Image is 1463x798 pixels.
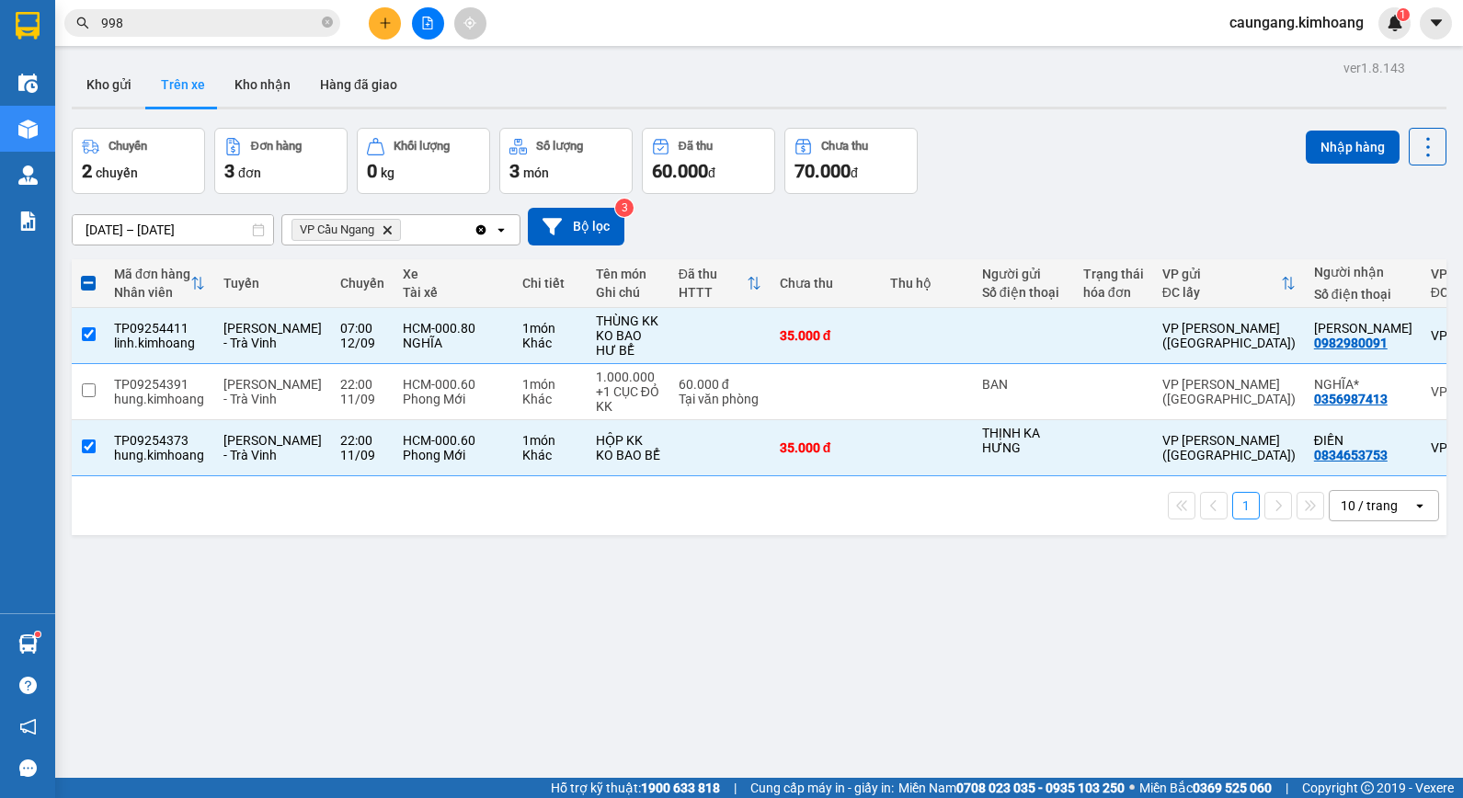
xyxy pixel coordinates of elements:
div: TP09254391 [114,377,205,392]
div: hung.kimhoang [114,448,205,462]
span: món [523,165,549,180]
div: 35.000 đ [780,328,872,343]
img: solution-icon [18,211,38,231]
span: Cung cấp máy in - giấy in: [750,778,894,798]
input: Tìm tên, số ĐT hoặc mã đơn [101,13,318,33]
span: 70.000 [794,160,851,182]
div: Số điện thoại [982,285,1065,300]
button: Chưa thu70.000đ [784,128,918,194]
button: caret-down [1420,7,1452,40]
svg: open [1412,498,1427,513]
svg: Delete [382,224,393,235]
span: đ [851,165,858,180]
img: warehouse-icon [18,120,38,139]
div: NGHĨA* [1314,377,1412,392]
div: Người gửi [982,267,1065,281]
span: 1 [1400,8,1406,21]
sup: 3 [615,199,634,217]
div: 1 món [522,433,577,448]
div: Đơn hàng [251,140,302,153]
span: VP Cầu Ngang, close by backspace [291,219,401,241]
span: | [734,778,737,798]
img: logo-vxr [16,12,40,40]
div: ĐC lấy [1162,285,1281,300]
strong: 0708 023 035 - 0935 103 250 [956,781,1125,795]
span: close-circle [322,17,333,28]
div: Ghi chú [596,285,660,300]
div: Khối lượng [394,140,450,153]
span: Miền Nam [898,778,1125,798]
span: chuyến [96,165,138,180]
div: VP [PERSON_NAME] ([GEOGRAPHIC_DATA]) [1162,433,1296,462]
div: THÙNG KK [596,313,660,328]
div: 11/09 [340,448,384,462]
div: ĐIỀN [1314,433,1412,448]
button: Khối lượng0kg [357,128,490,194]
input: Selected VP Cầu Ngang. [405,221,406,239]
div: 1 món [522,321,577,336]
div: Đã thu [679,267,747,281]
span: close-circle [322,15,333,32]
button: 1 [1232,492,1260,519]
div: 1.000.000 +1 CỤC ĐỎ KK [596,370,660,414]
span: message [19,759,37,777]
button: aim [454,7,486,40]
div: Chuyến [109,140,147,153]
th: Toggle SortBy [105,259,214,308]
div: HCM-000.80 [403,321,504,336]
div: hóa đơn [1083,285,1144,300]
span: [PERSON_NAME] - Trà Vinh [223,433,322,462]
div: Chưa thu [821,140,868,153]
div: 07:00 [340,321,384,336]
div: HCM-000.60 [403,377,504,392]
div: VP [PERSON_NAME] ([GEOGRAPHIC_DATA]) [1162,321,1296,350]
button: Trên xe [146,63,220,107]
div: 12/09 [340,336,384,350]
th: Toggle SortBy [1153,259,1305,308]
span: đơn [238,165,261,180]
div: Người nhận [1314,265,1412,279]
div: VP [PERSON_NAME] ([GEOGRAPHIC_DATA]) [1162,377,1296,406]
button: Hàng đã giao [305,63,412,107]
div: HTTT [679,285,747,300]
img: icon-new-feature [1387,15,1403,31]
img: warehouse-icon [18,634,38,654]
span: copyright [1361,781,1374,794]
div: Trạng thái [1083,267,1144,281]
img: warehouse-icon [18,165,38,185]
div: Số lượng [536,140,583,153]
div: 1 món [522,377,577,392]
div: hung.kimhoang [114,392,205,406]
div: linh.kimhoang [114,336,205,350]
div: Tại văn phòng [679,392,761,406]
button: Kho gửi [72,63,146,107]
strong: 1900 633 818 [641,781,720,795]
button: Kho nhận [220,63,305,107]
th: Toggle SortBy [669,259,771,308]
button: Đã thu60.000đ [642,128,775,194]
span: question-circle [19,677,37,694]
button: Đơn hàng3đơn [214,128,348,194]
sup: 1 [1397,8,1410,21]
svg: Clear all [474,222,488,237]
input: Select a date range. [73,215,273,245]
div: Phong Mới [403,448,504,462]
div: Khác [522,392,577,406]
sup: 1 [35,632,40,637]
div: 35.000 đ [780,440,872,455]
div: 11/09 [340,392,384,406]
div: Nhân viên [114,285,190,300]
div: BAN [982,377,1065,392]
div: Số điện thoại [1314,287,1412,302]
div: Khác [522,448,577,462]
div: ver 1.8.143 [1343,58,1405,78]
span: caret-down [1428,15,1445,31]
span: VP Cầu Ngang [300,222,374,237]
span: Hỗ trợ kỹ thuật: [551,778,720,798]
div: tuyết hoa [1314,321,1412,336]
span: [PERSON_NAME] - Trà Vinh [223,377,322,406]
div: 22:00 [340,433,384,448]
div: Chưa thu [780,276,872,291]
span: notification [19,718,37,735]
span: file-add [421,17,434,29]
